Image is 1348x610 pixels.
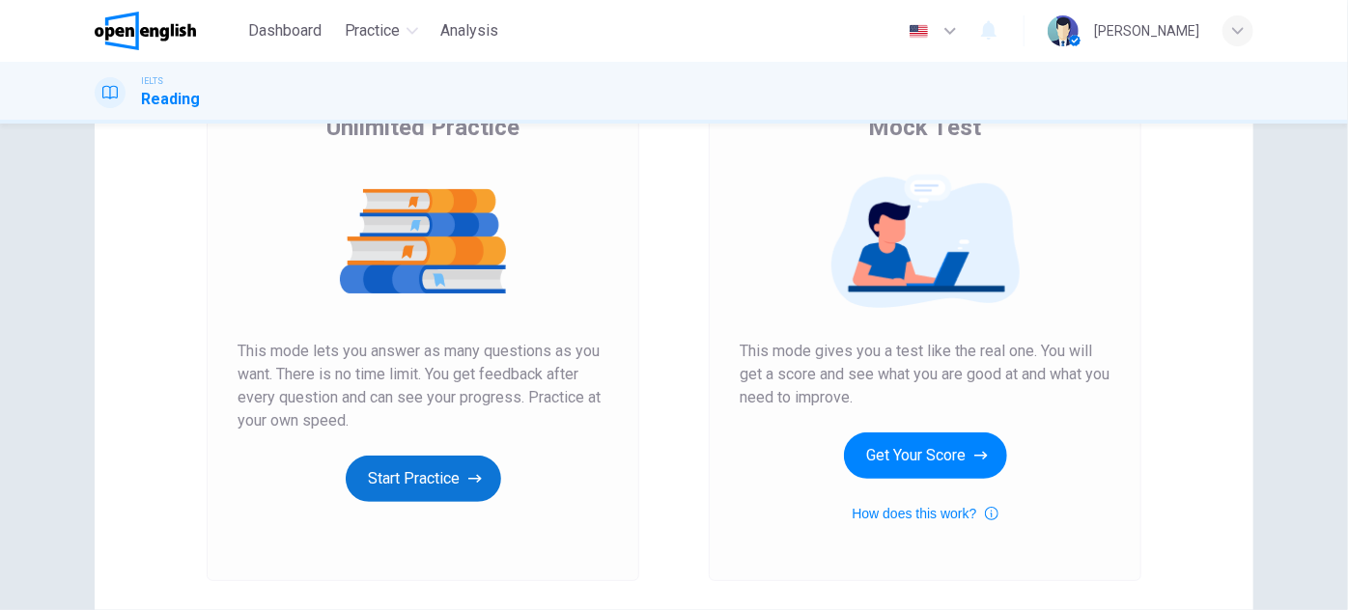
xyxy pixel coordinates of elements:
button: Dashboard [240,14,329,48]
span: This mode gives you a test like the real one. You will get a score and see what you are good at a... [740,340,1110,409]
span: IELTS [141,74,163,88]
span: Mock Test [869,112,982,143]
span: Analysis [441,19,499,42]
img: Profile picture [1048,15,1079,46]
button: Practice [337,14,426,48]
h1: Reading [141,88,200,111]
button: Get Your Score [844,432,1007,479]
img: en [907,24,931,39]
span: Dashboard [248,19,322,42]
a: OpenEnglish logo [95,12,240,50]
span: Practice [345,19,401,42]
span: This mode lets you answer as many questions as you want. There is no time limit. You get feedback... [238,340,608,432]
button: Start Practice [346,456,501,502]
span: Unlimited Practice [326,112,520,143]
img: OpenEnglish logo [95,12,196,50]
div: [PERSON_NAME] [1094,19,1199,42]
button: How does this work? [852,502,997,525]
button: Analysis [434,14,507,48]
